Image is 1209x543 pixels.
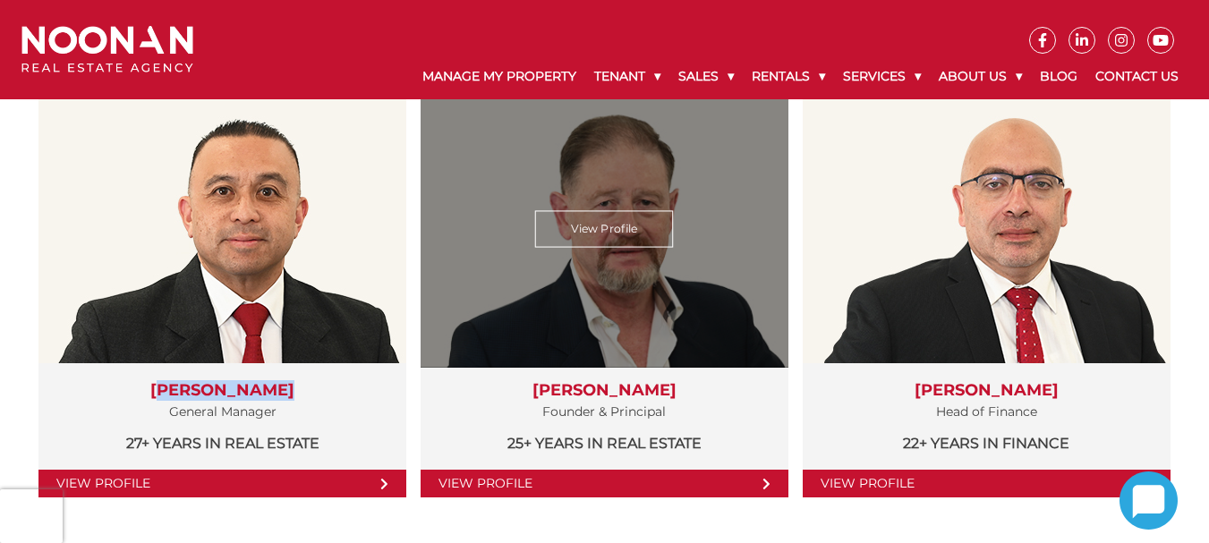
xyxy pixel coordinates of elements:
p: General Manager [56,401,388,423]
p: 22+ years in Finance [821,432,1153,454]
p: Founder & Principal [438,401,771,423]
h3: [PERSON_NAME] [821,381,1153,401]
a: About Us [930,54,1031,99]
a: Rentals [743,54,834,99]
a: Services [834,54,930,99]
a: View Profile [535,211,674,248]
h3: [PERSON_NAME] [56,381,388,401]
a: Tenant [585,54,669,99]
a: View Profile [803,470,1171,497]
h3: [PERSON_NAME] [438,381,771,401]
p: 27+ years in Real Estate [56,432,388,454]
a: View Profile [421,470,788,497]
a: View Profile [38,470,406,497]
a: Blog [1031,54,1086,99]
p: 25+ years in Real Estate [438,432,771,454]
p: Head of Finance [821,401,1153,423]
a: Contact Us [1086,54,1188,99]
img: Noonan Real Estate Agency [21,26,193,73]
a: Sales [669,54,743,99]
a: Manage My Property [413,54,585,99]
